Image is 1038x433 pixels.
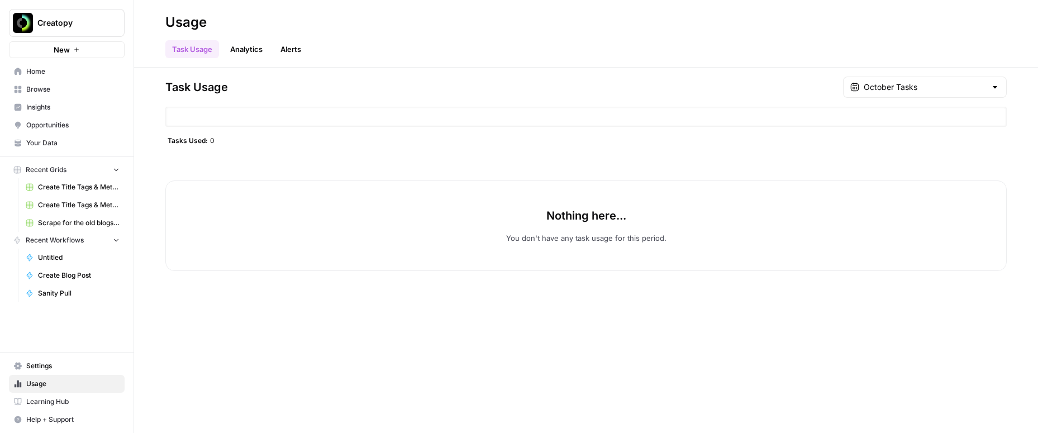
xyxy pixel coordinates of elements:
button: Recent Workflows [9,232,125,249]
button: Help + Support [9,411,125,429]
span: Task Usage [165,79,228,95]
span: Sanity Pull [38,288,120,298]
button: Workspace: Creatopy [9,9,125,37]
a: Opportunities [9,116,125,134]
a: Settings [9,357,125,375]
span: Insights [26,102,120,112]
a: Create Title Tags & Meta Descriptions for Page [21,196,125,214]
span: Settings [26,361,120,371]
span: Help + Support [26,415,120,425]
span: Browse [26,84,120,94]
a: Create Title Tags & Meta Descriptions for Page [21,178,125,196]
img: Creatopy Logo [13,13,33,33]
span: Recent Grids [26,165,66,175]
p: You don't have any task usage for this period. [506,232,666,244]
a: Browse [9,80,125,98]
a: Alerts [274,40,308,58]
div: Usage [165,13,207,31]
span: Learning Hub [26,397,120,407]
span: Home [26,66,120,77]
span: 0 [210,136,215,145]
a: Analytics [223,40,269,58]
a: Your Data [9,134,125,152]
span: Create Title Tags & Meta Descriptions for Page [38,182,120,192]
span: New [54,44,70,55]
span: Creatopy [37,17,105,28]
span: Create Blog Post [38,270,120,280]
span: Usage [26,379,120,389]
p: Nothing here... [546,208,626,223]
span: Opportunities [26,120,120,130]
input: October Tasks [864,82,986,93]
a: Scrape for the old blogs "You may also like" posts Grid (1) [21,214,125,232]
span: Untitled [38,253,120,263]
span: Scrape for the old blogs "You may also like" posts Grid (1) [38,218,120,228]
span: Recent Workflows [26,235,84,245]
button: Recent Grids [9,161,125,178]
span: Create Title Tags & Meta Descriptions for Page [38,200,120,210]
a: Home [9,63,125,80]
a: Insights [9,98,125,116]
a: Usage [9,375,125,393]
a: Sanity Pull [21,284,125,302]
button: New [9,41,125,58]
a: Learning Hub [9,393,125,411]
span: Tasks Used: [168,136,208,145]
a: Task Usage [165,40,219,58]
span: Your Data [26,138,120,148]
a: Untitled [21,249,125,267]
a: Create Blog Post [21,267,125,284]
